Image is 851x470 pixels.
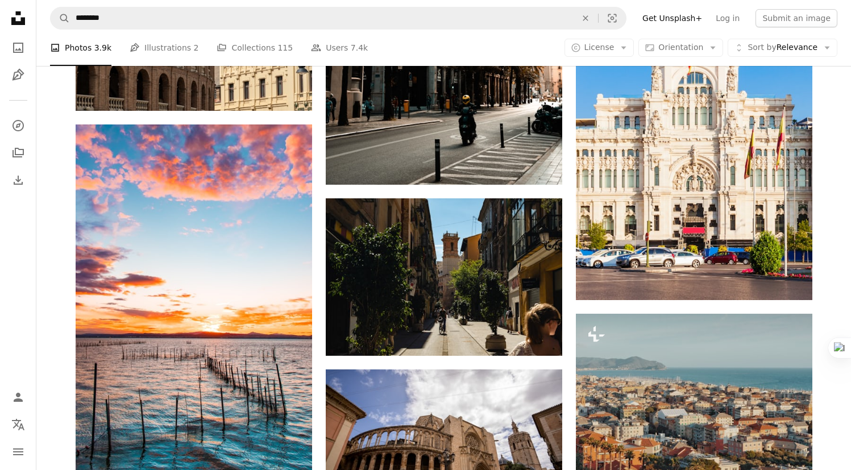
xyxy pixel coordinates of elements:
span: License [584,43,615,52]
a: A view of a city with a body of water in the background [576,387,812,397]
button: Sort byRelevance [728,39,837,57]
span: 7.4k [351,41,368,54]
span: Sort by [748,43,776,52]
a: a large stone building with many arches [326,443,562,453]
a: Photos [7,36,30,59]
span: 115 [277,41,293,54]
button: Clear [573,7,598,29]
span: Relevance [748,42,817,53]
a: Illustrations [7,64,30,86]
a: Collections 115 [217,30,293,66]
a: Collections [7,142,30,164]
a: Log in [709,9,746,27]
a: Log in / Sign up [7,386,30,409]
a: Users 7.4k [311,30,368,66]
a: Download History [7,169,30,192]
button: Orientation [638,39,723,57]
a: man riding bicycle near narrow street surrounded by buildings during daytime [326,272,562,282]
a: Explore [7,114,30,137]
button: Visual search [599,7,626,29]
a: fish pen on ocean at golden hour [76,296,312,306]
form: Find visuals sitewide [50,7,626,30]
a: Get Unsplash+ [636,9,709,27]
button: Language [7,413,30,436]
a: Illustrations 2 [130,30,198,66]
span: 2 [194,41,199,54]
button: Submit an image [755,9,837,27]
span: Orientation [658,43,703,52]
button: License [564,39,634,57]
a: The Cybele Palace or Palacio de Cibeles is a palace located on the Plaza de Cibeles in Madrid cit... [576,107,812,118]
button: Search Unsplash [51,7,70,29]
img: man riding bicycle near narrow street surrounded by buildings during daytime [326,198,562,356]
button: Menu [7,440,30,463]
a: Home — Unsplash [7,7,30,32]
